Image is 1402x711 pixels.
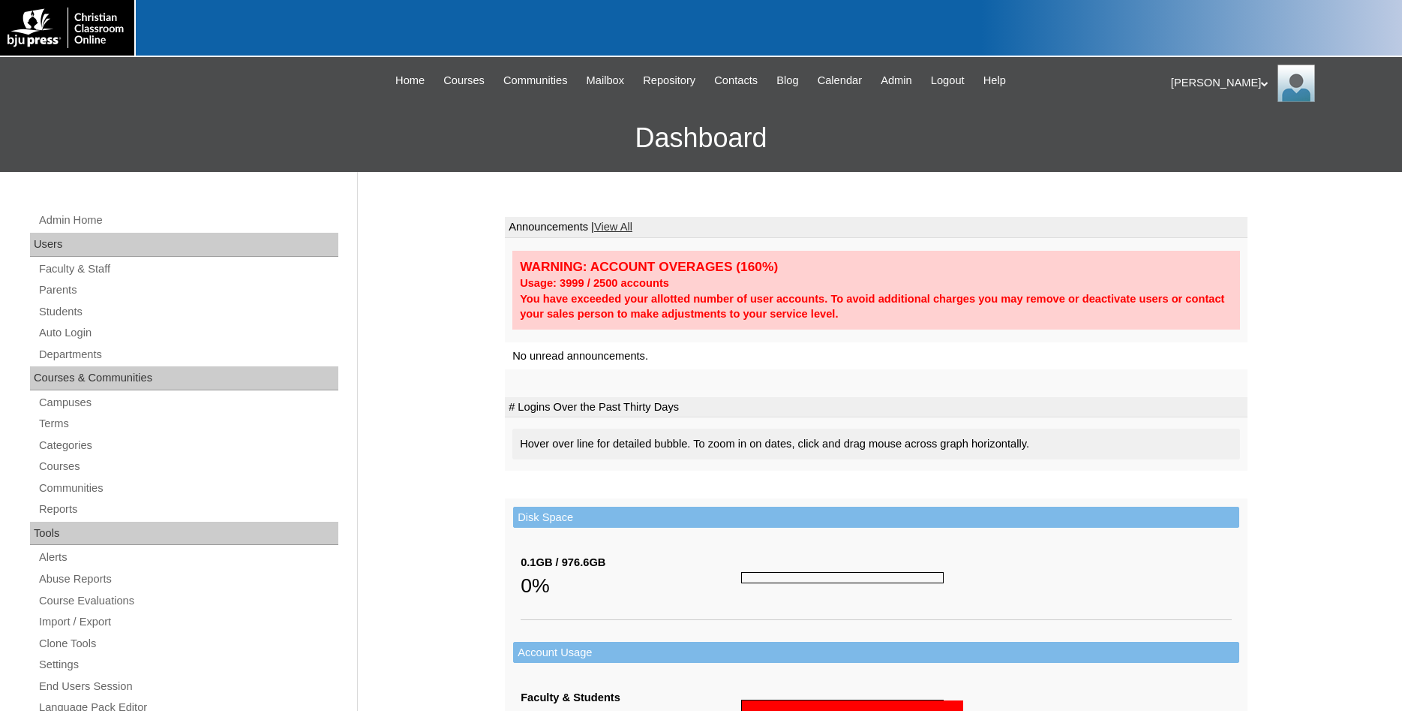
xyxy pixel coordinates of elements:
[923,72,972,89] a: Logout
[976,72,1013,89] a: Help
[521,555,741,571] div: 0.1GB / 976.6GB
[579,72,632,89] a: Mailbox
[521,571,741,601] div: 0%
[38,211,338,230] a: Admin Home
[38,548,338,567] a: Alerts
[395,72,425,89] span: Home
[443,72,485,89] span: Courses
[38,436,338,455] a: Categories
[520,277,669,289] strong: Usage: 3999 / 2500 accounts
[931,72,965,89] span: Logout
[38,677,338,696] a: End Users Session
[512,429,1240,459] div: Hover over line for detailed bubble. To zoom in on dates, click and drag mouse across graph horiz...
[520,258,1232,276] div: WARNING: ACCOUNT OVERAGES (160%)
[776,72,798,89] span: Blog
[38,414,338,433] a: Terms
[38,479,338,498] a: Communities
[503,72,568,89] span: Communities
[1171,65,1387,102] div: [PERSON_NAME]
[38,500,338,519] a: Reports
[38,260,338,279] a: Faculty & Staff
[513,642,1239,664] td: Account Usage
[714,72,758,89] span: Contacts
[818,72,862,89] span: Calendar
[505,397,1247,418] td: # Logins Over the Past Thirty Days
[38,345,338,364] a: Departments
[496,72,575,89] a: Communities
[505,342,1247,370] td: No unread announcements.
[30,522,338,546] div: Tools
[38,613,338,631] a: Import / Export
[388,72,432,89] a: Home
[30,366,338,390] div: Courses & Communities
[1277,65,1315,102] img: Jonelle Rodriguez
[38,592,338,610] a: Course Evaluations
[38,655,338,674] a: Settings
[38,634,338,653] a: Clone Tools
[881,72,912,89] span: Admin
[30,233,338,257] div: Users
[643,72,695,89] span: Repository
[436,72,492,89] a: Courses
[38,324,338,342] a: Auto Login
[769,72,806,89] a: Blog
[707,72,765,89] a: Contacts
[8,8,127,48] img: logo-white.png
[38,393,338,412] a: Campuses
[38,457,338,476] a: Courses
[513,507,1239,529] td: Disk Space
[8,104,1394,172] h3: Dashboard
[594,221,632,233] a: View All
[521,690,741,706] div: Faculty & Students
[635,72,703,89] a: Repository
[38,570,338,589] a: Abuse Reports
[983,72,1006,89] span: Help
[505,217,1247,238] td: Announcements |
[873,72,920,89] a: Admin
[587,72,625,89] span: Mailbox
[520,291,1232,322] div: You have exceeded your allotted number of user accounts. To avoid additional charges you may remo...
[38,281,338,300] a: Parents
[810,72,869,89] a: Calendar
[38,303,338,321] a: Students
